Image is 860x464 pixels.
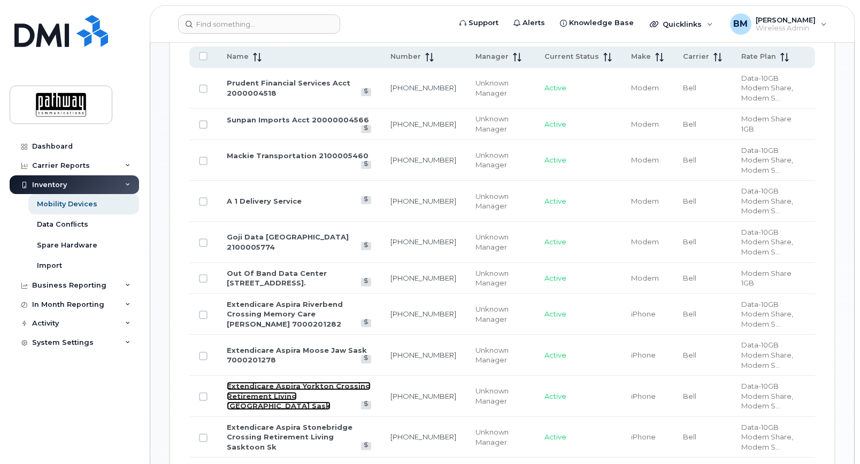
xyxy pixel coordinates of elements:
[544,274,566,282] span: Active
[544,120,566,128] span: Active
[361,355,371,363] a: View Last Bill
[361,401,371,409] a: View Last Bill
[683,120,696,128] span: Bell
[361,88,371,96] a: View Last Bill
[475,52,509,61] span: Manager
[475,427,525,447] div: Unknown Manager
[475,386,525,406] div: Unknown Manager
[544,392,566,400] span: Active
[631,310,656,318] span: iPhone
[631,351,656,359] span: iPhone
[227,300,343,328] a: Extendicare Aspira Riverbend Crossing Memory Care [PERSON_NAME] 7000201282
[361,196,371,204] a: View Last Bill
[361,242,371,250] a: View Last Bill
[741,269,792,288] span: Modem Share 1GB
[741,228,793,256] span: Data-10GB Modem Share, Modem Share 10GB Plan
[390,237,456,246] a: [PHONE_NUMBER]
[544,83,566,92] span: Active
[390,432,456,441] a: [PHONE_NUMBER]
[390,120,456,128] a: [PHONE_NUMBER]
[631,237,659,246] span: Modem
[506,12,552,34] a: Alerts
[544,351,566,359] span: Active
[544,237,566,246] span: Active
[361,278,371,286] a: View Last Bill
[683,156,696,164] span: Bell
[475,268,525,288] div: Unknown Manager
[475,191,525,211] div: Unknown Manager
[683,52,709,61] span: Carrier
[683,274,696,282] span: Bell
[361,319,371,327] a: View Last Bill
[452,12,506,34] a: Support
[569,18,634,28] span: Knowledge Base
[544,310,566,318] span: Active
[475,150,525,170] div: Unknown Manager
[683,392,696,400] span: Bell
[390,274,456,282] a: [PHONE_NUMBER]
[631,52,651,61] span: Make
[741,114,792,133] span: Modem Share 1GB
[390,156,456,164] a: [PHONE_NUMBER]
[544,52,599,61] span: Current Status
[227,115,369,124] a: Sunpan Imports Acct 20000004566
[475,78,525,98] div: Unknown Manager
[756,24,816,33] span: Wireless Admin
[390,52,421,61] span: Number
[178,14,340,34] input: Find something...
[683,237,696,246] span: Bell
[642,13,720,35] div: Quicklinks
[390,351,456,359] a: [PHONE_NUMBER]
[227,233,349,251] a: Goji Data [GEOGRAPHIC_DATA] 2100005774
[631,274,659,282] span: Modem
[683,197,696,205] span: Bell
[631,120,659,128] span: Modem
[475,232,525,252] div: Unknown Manager
[663,20,702,28] span: Quicklinks
[227,346,367,365] a: Extendicare Aspira Moose Jaw Sask 7000201278
[227,423,352,451] a: Extendicare Aspira Stonebridge Crossing Retirement Living Sasktoon Sk
[544,432,566,441] span: Active
[390,197,456,205] a: [PHONE_NUMBER]
[475,304,525,324] div: Unknown Manager
[683,310,696,318] span: Bell
[227,52,249,61] span: Name
[756,16,816,24] span: [PERSON_NAME]
[390,392,456,400] a: [PHONE_NUMBER]
[741,300,793,328] span: Data-10GB Modem Share, Modem Share 10GB Plan
[227,269,327,288] a: Out Of Band Data Center [STREET_ADDRESS].
[227,197,302,205] a: A 1 Delivery Service
[361,442,371,450] a: View Last Bill
[631,83,659,92] span: Modem
[544,197,566,205] span: Active
[741,74,793,102] span: Data-10GB Modem Share, Modem Share 10GB Plan
[227,382,371,410] a: Extendicare Aspira Yorkton Crossing Retirement Living [GEOGRAPHIC_DATA] Sask
[741,187,793,215] span: Data-10GB Modem Share, Modem Share 10GB Plan
[552,12,641,34] a: Knowledge Base
[469,18,498,28] span: Support
[683,351,696,359] span: Bell
[631,156,659,164] span: Modem
[723,13,834,35] div: Barbara Muzika
[361,125,371,133] a: View Last Bill
[741,52,776,61] span: Rate Plan
[475,114,525,134] div: Unknown Manager
[390,83,456,92] a: [PHONE_NUMBER]
[390,310,456,318] a: [PHONE_NUMBER]
[361,161,371,169] a: View Last Bill
[741,382,793,410] span: Data-10GB Modem Share, Modem Share 10GB Plan
[227,151,368,160] a: Mackie Transportation 2100005460
[544,156,566,164] span: Active
[631,432,656,441] span: iPhone
[475,345,525,365] div: Unknown Manager
[741,146,793,174] span: Data-10GB Modem Share, Modem Share 10GB Plan
[631,392,656,400] span: iPhone
[631,197,659,205] span: Modem
[741,423,793,451] span: Data-10GB Modem Share, Modem Share 10GB Plan
[683,83,696,92] span: Bell
[741,341,793,369] span: Data-10GB Modem Share, Modem Share 10GB Plan
[227,79,350,97] a: Prudent Financial Services Acct 2000004518
[523,18,545,28] span: Alerts
[683,432,696,441] span: Bell
[733,18,748,30] span: BM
